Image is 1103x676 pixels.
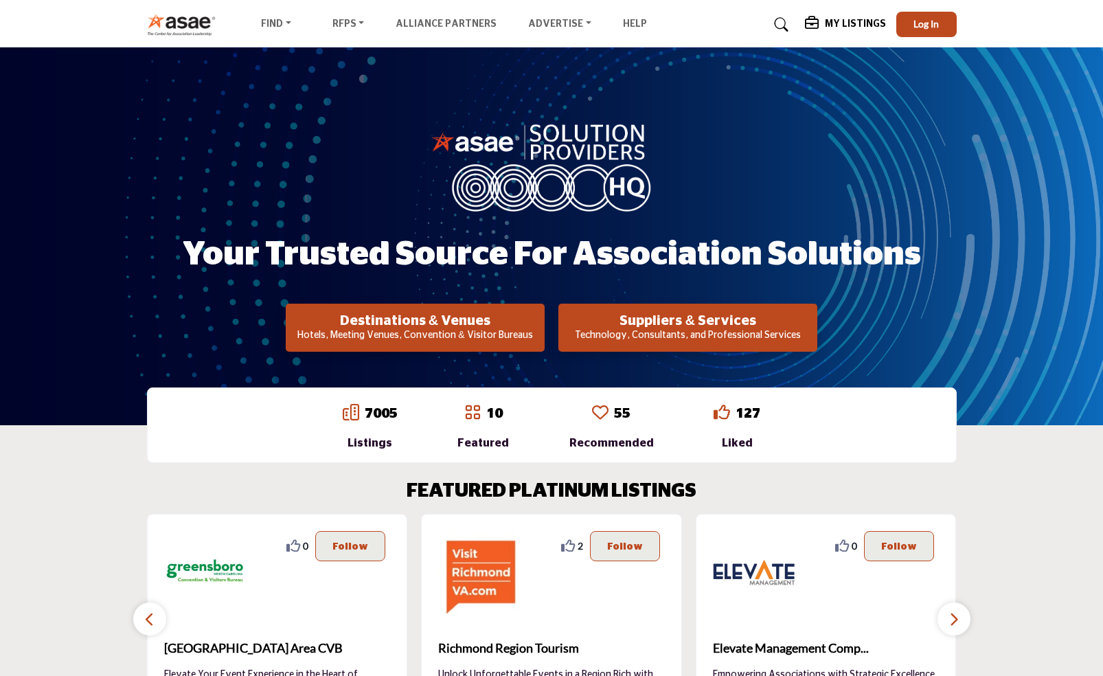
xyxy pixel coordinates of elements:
div: My Listings [805,16,886,33]
a: 7005 [365,407,398,420]
a: Richmond Region Tourism [438,630,665,667]
div: Liked [714,435,760,451]
a: Elevate Management Comp... [713,630,940,667]
img: Site Logo [147,13,223,36]
div: Listings [343,435,398,451]
button: Suppliers & Services Technology, Consultants, and Professional Services [558,304,817,352]
span: Richmond Region Tourism [438,639,665,657]
a: Find [251,15,301,34]
span: [GEOGRAPHIC_DATA] Area CVB [164,639,391,657]
div: Recommended [569,435,654,451]
p: Technology, Consultants, and Professional Services [562,329,813,343]
a: Go to Featured [464,404,481,423]
h2: FEATURED PLATINUM LISTINGS [407,480,696,504]
button: Follow [315,531,385,561]
a: Help [623,19,647,29]
i: Go to Liked [714,404,730,420]
span: Elevate Management Comp... [713,639,940,657]
div: Featured [457,435,509,451]
img: image [431,121,672,212]
a: 55 [614,407,630,420]
h2: Suppliers & Services [562,313,813,329]
button: Destinations & Venues Hotels, Meeting Venues, Convention & Visitor Bureaus [286,304,545,352]
span: Log In [913,18,939,30]
a: Alliance Partners [396,19,497,29]
img: Greensboro Area CVB [164,531,247,613]
a: Search [761,14,797,36]
a: 10 [486,407,503,420]
a: [GEOGRAPHIC_DATA] Area CVB [164,630,391,667]
button: Log In [896,12,957,37]
p: Follow [607,539,643,554]
span: 0 [303,539,308,553]
span: 0 [852,539,857,553]
span: 2 [578,539,583,553]
b: Greensboro Area CVB [164,630,391,667]
h5: My Listings [825,18,886,30]
button: Follow [590,531,660,561]
a: Go to Recommended [592,404,609,423]
button: Follow [864,531,934,561]
b: Elevate Management Company [713,630,940,667]
img: Elevate Management Company [713,531,795,613]
h1: Your Trusted Source for Association Solutions [183,234,921,276]
a: 127 [736,407,760,420]
img: Richmond Region Tourism [438,531,521,613]
a: RFPs [323,15,374,34]
h2: Destinations & Venues [290,313,541,329]
p: Follow [881,539,917,554]
a: Advertise [519,15,601,34]
p: Hotels, Meeting Venues, Convention & Visitor Bureaus [290,329,541,343]
p: Follow [332,539,368,554]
